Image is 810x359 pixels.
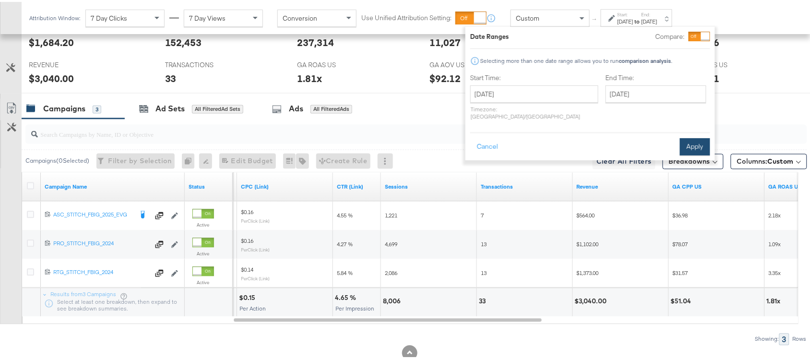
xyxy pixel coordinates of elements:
span: Per Action [239,303,266,311]
label: End: [642,10,657,16]
span: 4.55 % [337,210,353,217]
div: 152,453 [165,34,202,48]
div: 1.81x [767,295,784,304]
span: $1,102.00 [577,239,599,246]
div: 3 [93,104,101,112]
div: 8,006 [383,295,404,304]
div: 4.65 % [335,292,359,301]
span: 5.84 % [337,268,353,275]
strong: comparison analysis [619,55,671,62]
a: Spend/GA Transactions [673,181,761,189]
label: End Time: [606,72,710,81]
span: $36.98 [673,210,688,217]
label: Compare: [655,30,685,39]
span: 4,699 [385,239,397,246]
span: TRANSACTIONS [165,59,237,68]
a: The number of clicks received on a link in your ad divided by the number of impressions. [337,181,377,189]
div: 0 [182,152,199,167]
a: Sessions - GA Sessions - The total number of sessions [385,181,473,189]
a: Your campaign name. [45,181,181,189]
span: GA ROAS US [297,59,369,68]
span: $0.16 [241,207,253,214]
a: The average cost for each link click you've received from your ad. [241,181,329,189]
span: Custom [516,12,539,21]
span: $0.16 [241,236,253,243]
div: All Filtered Ad Sets [192,103,243,112]
span: $0.14 [241,264,253,272]
button: Breakdowns [663,152,724,168]
div: [DATE] [618,16,633,24]
label: Use Unified Attribution Setting: [361,12,452,21]
div: Selecting more than one date range allows you to run . [480,56,673,62]
div: Showing: [755,334,779,341]
span: 7 Day Views [189,12,226,21]
sub: Per Click (Link) [241,245,270,251]
button: Columns:Custom [731,152,807,168]
div: Campaigns [43,102,85,113]
div: 33 [165,70,177,84]
strong: to [633,16,642,23]
div: $3,040.00 [29,70,74,84]
span: 13 [481,239,487,246]
div: 33 [479,295,488,304]
span: Per Impression [335,303,374,311]
div: Date Ranges [470,30,509,39]
div: ASC_STITCH_FBIG_2025_EVG [53,209,132,217]
a: Shows the current state of your Ad Campaign. [189,181,229,189]
div: 237,314 [297,34,334,48]
div: [DATE] [642,16,657,24]
a: ASC_STITCH_FBIG_2025_EVG [53,209,132,219]
label: Active [192,249,214,255]
span: 2.18x [769,210,781,217]
span: 3.35x [769,268,781,275]
label: Active [192,278,214,284]
div: Campaigns ( 0 Selected) [25,155,89,164]
a: RTG_STITCH_FBIG_2024 [53,267,149,276]
span: 2,086 [385,268,397,275]
div: Ad Sets [155,102,185,113]
label: Active [192,220,214,227]
button: Clear All Filters [593,152,655,168]
span: Conversion [283,12,317,21]
div: PRO_STITCH_FBIG_2024 [53,238,149,246]
label: Start: [618,10,633,16]
input: Search Campaigns by Name, ID or Objective [38,120,736,138]
div: 1.81x [297,70,322,84]
div: $0.15 [239,292,258,301]
span: GA AOV US [429,59,501,68]
button: Cancel [470,136,505,154]
a: Transactions - The total number of transactions [481,181,569,189]
span: Columns: [737,155,794,165]
span: Custom [768,156,794,164]
span: 7 Day Clicks [91,12,127,21]
div: All Filtered Ads [310,103,352,112]
button: Apply [680,136,710,154]
span: $78.07 [673,239,688,246]
span: $564.00 [577,210,595,217]
div: RTG_STITCH_FBIG_2024 [53,267,149,275]
a: Transaction Revenue - The total sale revenue (excluding shipping and tax) of the transaction [577,181,665,189]
a: PRO_STITCH_FBIG_2024 [53,238,149,248]
div: Ads [289,102,303,113]
span: Clear All Filters [596,154,652,166]
span: $31.57 [673,268,688,275]
sub: Per Click (Link) [241,274,270,280]
div: $51.04 [671,295,694,304]
div: Attribution Window: [29,13,81,20]
label: Start Time: [470,72,598,81]
span: 13 [481,268,487,275]
span: 4.27 % [337,239,353,246]
div: 3 [779,332,789,344]
span: ↑ [591,16,600,20]
div: 11,027 [429,34,461,48]
span: 7 [481,210,484,217]
div: Rows [792,334,807,341]
span: GA CPS US [694,59,766,68]
span: REVENUE [29,59,101,68]
span: 1.09x [769,239,781,246]
span: 1,221 [385,210,397,217]
div: $1,684.20 [29,34,74,48]
span: $1,373.00 [577,268,599,275]
p: Timezone: [GEOGRAPHIC_DATA]/[GEOGRAPHIC_DATA] [470,104,598,118]
sub: Per Click (Link) [241,216,270,222]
